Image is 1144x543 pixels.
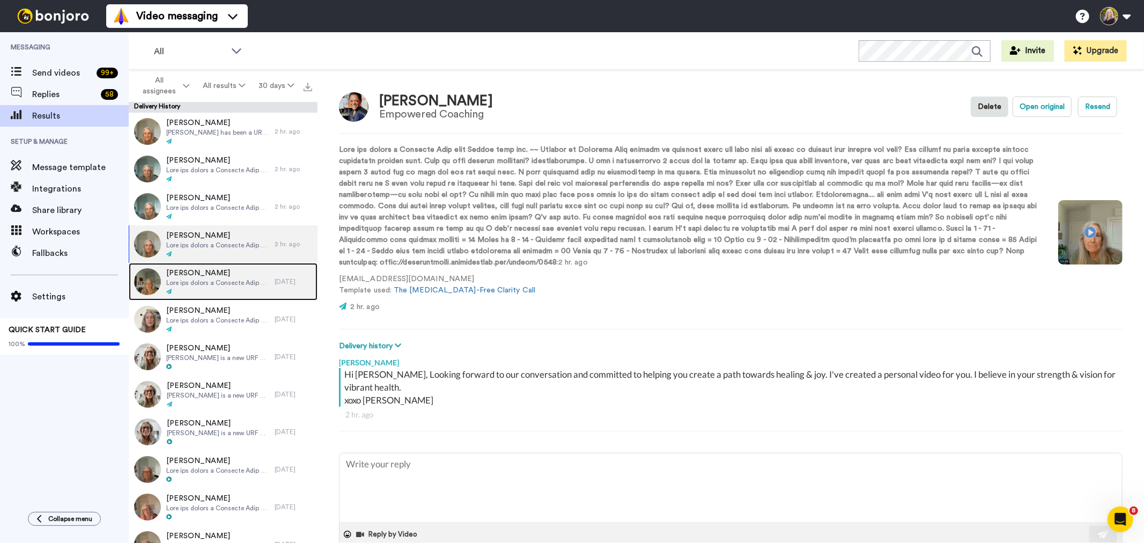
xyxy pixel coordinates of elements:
div: [DATE] [275,465,312,474]
div: [PERSON_NAME] [379,93,493,109]
img: 5f6f11eb-abee-43d9-b39e-3b471e738490-thumb.jpg [135,381,161,408]
span: Message template [32,161,129,174]
span: [PERSON_NAME] [166,343,269,354]
span: Lore ips dolors a Consecte Adip elit Seddo eius tem. ~~ Incidid ut Laboreet Dolo magnaal en admin... [166,203,269,212]
span: Video messaging [136,9,218,24]
span: Lore ips dolors a Consecte Adip elit Sed doei tem. ~~ Incidid ut Laboreet Dolo magnaal en adminim... [166,504,269,512]
span: [PERSON_NAME] [166,493,269,504]
span: [PERSON_NAME] [167,418,269,429]
span: Collapse menu [48,515,92,523]
span: Replies [32,88,97,101]
span: Send videos [32,67,92,79]
span: [PERSON_NAME] has been a URF customer for 2 weeks. What type of health challenges are you facing?... [166,128,269,137]
span: [PERSON_NAME] [166,531,269,541]
img: cdf79259-8d6b-4b25-a340-0132941f8c02-thumb.jpg [134,268,161,295]
a: [PERSON_NAME]Lore ips dolors a Consecte Adip elit Seddoei temp inc. ~~ Utlabor et Dolorema Aliq e... [129,263,318,300]
span: QUICK START GUIDE [9,326,86,334]
div: 58 [101,89,118,100]
a: [PERSON_NAME][PERSON_NAME] is a new URF client. Answers to Questions: What type of health challen... [129,413,318,451]
a: [PERSON_NAME]Lore ips dolors a Consecte Adip elit Seddoe temp inc. ~~ Utlabor et Dolorema Aliq en... [129,451,318,488]
button: Resend [1078,97,1117,117]
span: All assignees [137,75,181,97]
div: 2 hr. ago [275,165,312,173]
span: Share library [32,204,129,217]
span: [PERSON_NAME] is a new URF client. Answers to Questions: What type of health challenges are you f... [167,391,269,400]
div: [DATE] [275,277,312,286]
div: 2 hr. ago [275,127,312,136]
span: Lore ips dolors a Consecte Adip elit Seddoei temp inc. ~~ Utlabor et Dolorema Aliq enimadm ve qui... [166,278,269,287]
div: [DATE] [275,428,312,436]
a: The [MEDICAL_DATA]-Free Clarity Call [394,287,535,294]
span: [PERSON_NAME] [166,230,269,241]
span: [PERSON_NAME] [166,155,269,166]
a: [PERSON_NAME]Lore ips dolors a Consecte Adip elit Sedd eius tem. ~~ Incidid ut Laboreet Dolo magn... [129,150,318,188]
div: [DATE] [275,353,312,361]
span: Results [32,109,129,122]
div: [DATE] [275,390,312,399]
a: [PERSON_NAME]Lore ips dolors a Consecte Adip elit Seddo eius tem. ~~ Incidid ut Laboreet Dolo mag... [129,188,318,225]
button: All results [196,76,252,96]
img: 226b59de-e412-4b30-b7fe-064fc2645914-thumb.jpg [135,419,161,445]
button: Export all results that match these filters now. [300,78,315,94]
span: [PERSON_NAME] [166,193,269,203]
img: 6073fa5d-1f04-463d-a075-73c64f19b85c-thumb.jpg [134,193,161,220]
span: Fallbacks [32,247,129,260]
span: [PERSON_NAME] [166,268,269,278]
div: 2 hr. ago [275,202,312,211]
span: Settings [32,290,129,303]
a: [PERSON_NAME][PERSON_NAME] is a new URF client. Answers to Questions: What type of health challen... [129,338,318,376]
span: Lore ips dolors a Consecte Adip elit Seddoeiu temp inc. ~~ Utlabor et Dolorema Aliq enimadm ve qu... [166,316,269,325]
img: Image of Shelly Tutt [339,92,368,122]
div: 99 + [97,68,118,78]
img: vm-color.svg [113,8,130,25]
img: f7ee48e7-c8bc-4a9d-92e3-fe00e3ac02cd-thumb.jpg [134,343,161,370]
span: [PERSON_NAME] is a new URF client. Answers to Questions: What type of health challenges are you f... [166,354,269,362]
span: 100% [9,340,25,348]
img: 51834234-a706-48fc-8a20-ac15a5b60ec4-thumb.jpg [134,456,161,483]
span: Integrations [32,182,129,195]
span: 8 [1130,507,1138,515]
img: export.svg [304,83,312,91]
span: All [154,45,226,58]
img: send-white.svg [1098,530,1110,539]
a: [PERSON_NAME][PERSON_NAME] is a new URF client. Answers to Questions: What type of health challen... [129,376,318,413]
button: Invite [1001,40,1054,62]
div: [PERSON_NAME] [339,352,1123,368]
span: [PERSON_NAME] [166,456,269,466]
div: Delivery History [129,102,318,113]
span: [PERSON_NAME] [166,118,269,128]
div: Empowered Coaching [379,108,493,120]
img: 96ab1f18-c38b-4c57-9dea-a4d94ebb6a60-thumb.jpg [134,494,161,520]
button: Collapse menu [28,512,101,526]
span: [PERSON_NAME] [167,380,269,391]
iframe: Intercom live chat [1108,507,1133,532]
img: ee11cc3b-de9b-439d-8df8-481214d6616d-thumb.jpg [134,156,161,182]
button: Open original [1013,97,1072,117]
div: Hi [PERSON_NAME], Looking forward to our conversation and committed to helping you create a path ... [344,368,1120,407]
div: 2 hr. ago [275,240,312,248]
span: Lore ips dolors a Consecte Adip elit Seddoe temp inc. ~~ Utlabor et Dolorema Aliq enimadm ve quis... [166,241,269,250]
a: [PERSON_NAME][PERSON_NAME] has been a URF customer for 2 weeks. What type of health challenges ar... [129,113,318,150]
img: e45881bf-0859-42b0-928e-efc52ae666ef-thumb.jpg [134,231,161,258]
button: All assignees [131,71,196,101]
span: [PERSON_NAME] [166,305,269,316]
span: 2 hr. ago [350,303,380,311]
button: Upgrade [1065,40,1127,62]
a: [PERSON_NAME]Lore ips dolors a Consecte Adip elit Seddoe temp inc. ~~ Utlabor et Dolorema Aliq en... [129,225,318,263]
img: 275cf875-46f4-4f4d-be38-400bb31bb573-thumb.jpg [134,118,161,145]
button: Reply by Video [356,526,421,542]
img: bj-logo-header-white.svg [13,9,93,24]
span: [PERSON_NAME] is a new URF client. Answers to Questions: What type of health challenges are you f... [167,429,269,437]
p: : 2 hr. ago [339,144,1042,268]
div: [DATE] [275,315,312,324]
span: Workspaces [32,225,129,238]
div: [DATE] [275,503,312,511]
p: [EMAIL_ADDRESS][DOMAIN_NAME] Template used: [339,274,1042,296]
a: [PERSON_NAME]Lore ips dolors a Consecte Adip elit Sed doei tem. ~~ Incidid ut Laboreet Dolo magna... [129,488,318,526]
img: 019498e3-3880-4940-83ea-58d5b60e020b-thumb.jpg [134,306,161,333]
button: Delete [971,97,1008,117]
span: Lore ips dolors a Consecte Adip elit Sedd eius tem. ~~ Incidid ut Laboreet Dolo magnaal en admini... [166,166,269,174]
button: 30 days [252,76,300,96]
span: Lore ips dolors a Consecte Adip elit Seddoe temp inc. ~~ Utlabor et Dolorema Aliq enimadm ve quis... [166,466,269,475]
